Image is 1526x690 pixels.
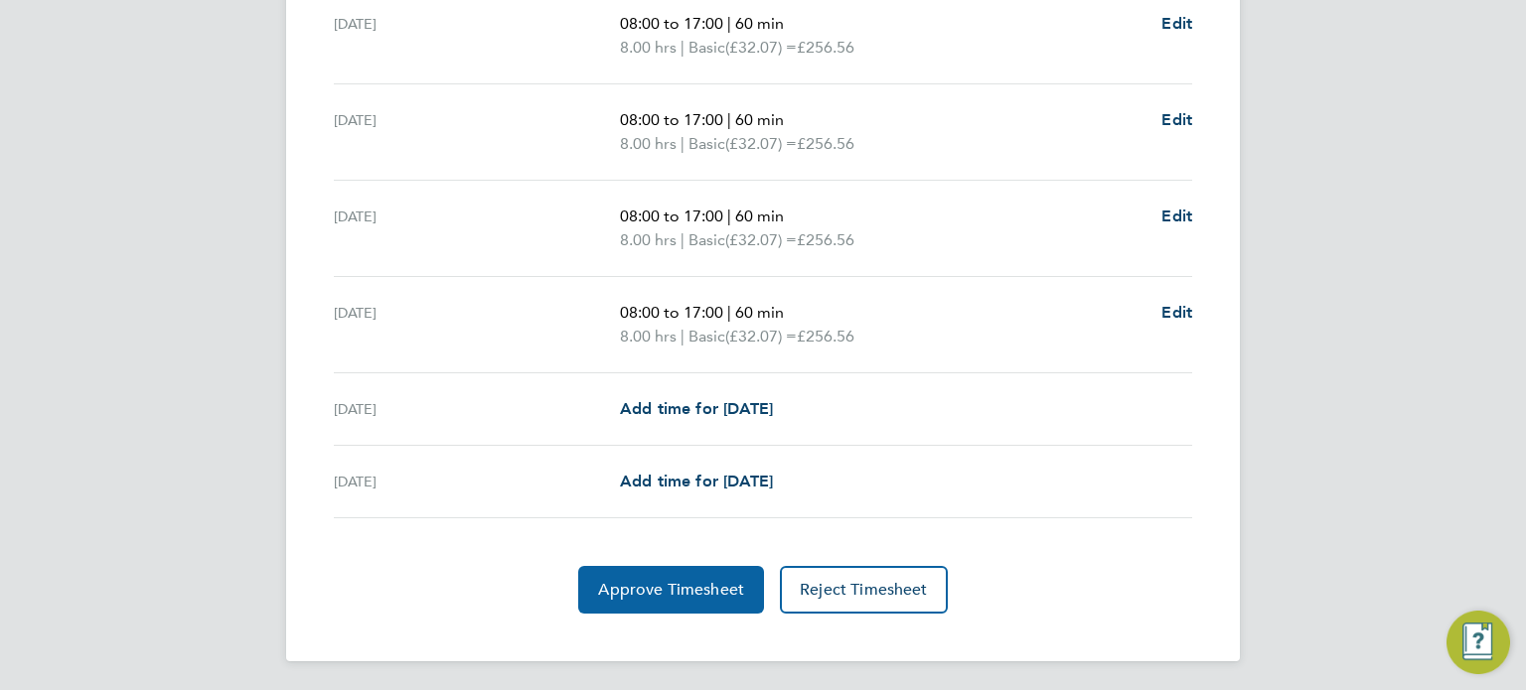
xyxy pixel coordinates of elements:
[681,230,685,249] span: |
[1161,110,1192,129] span: Edit
[1161,303,1192,322] span: Edit
[735,207,784,225] span: 60 min
[578,566,764,614] button: Approve Timesheet
[1447,611,1510,674] button: Engage Resource Center
[780,566,948,614] button: Reject Timesheet
[1161,207,1192,225] span: Edit
[725,327,797,345] span: (£32.07) =
[797,327,854,345] span: £256.56
[620,397,773,421] a: Add time for [DATE]
[797,230,854,249] span: £256.56
[334,12,620,60] div: [DATE]
[620,327,677,345] span: 8.00 hrs
[620,207,723,225] span: 08:00 to 17:00
[1161,14,1192,33] span: Edit
[681,38,685,57] span: |
[727,110,731,129] span: |
[620,134,677,153] span: 8.00 hrs
[334,470,620,493] div: [DATE]
[620,14,723,33] span: 08:00 to 17:00
[1161,301,1192,325] a: Edit
[735,303,784,322] span: 60 min
[725,230,797,249] span: (£32.07) =
[1161,12,1192,36] a: Edit
[620,472,773,490] span: Add time for [DATE]
[735,110,784,129] span: 60 min
[1161,108,1192,132] a: Edit
[620,470,773,493] a: Add time for [DATE]
[727,14,731,33] span: |
[598,580,744,600] span: Approve Timesheet
[334,397,620,421] div: [DATE]
[797,134,854,153] span: £256.56
[334,108,620,156] div: [DATE]
[334,301,620,348] div: [DATE]
[681,327,685,345] span: |
[727,207,731,225] span: |
[688,228,725,252] span: Basic
[797,38,854,57] span: £256.56
[725,134,797,153] span: (£32.07) =
[620,399,773,418] span: Add time for [DATE]
[334,205,620,252] div: [DATE]
[1161,205,1192,228] a: Edit
[681,134,685,153] span: |
[688,132,725,156] span: Basic
[620,303,723,322] span: 08:00 to 17:00
[620,38,677,57] span: 8.00 hrs
[688,325,725,348] span: Basic
[800,580,928,600] span: Reject Timesheet
[735,14,784,33] span: 60 min
[725,38,797,57] span: (£32.07) =
[727,303,731,322] span: |
[620,110,723,129] span: 08:00 to 17:00
[688,36,725,60] span: Basic
[620,230,677,249] span: 8.00 hrs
